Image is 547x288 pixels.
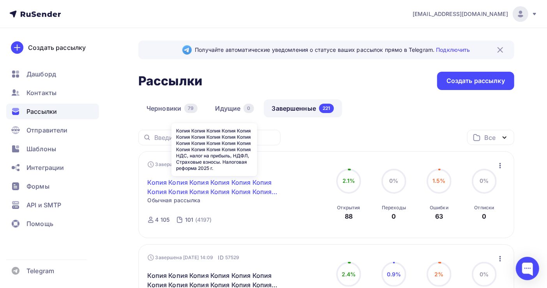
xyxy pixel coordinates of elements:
[28,43,86,52] div: Создать рассылку
[185,216,193,224] div: 101
[342,271,356,277] span: 2.4%
[6,122,99,138] a: Отправители
[392,212,396,221] div: 0
[26,88,56,97] span: Контакты
[244,104,254,113] div: 0
[482,212,486,221] div: 0
[434,271,443,277] span: 2%
[6,141,99,157] a: Шаблоны
[148,161,244,168] div: Завершена Сегодня, 3:08
[475,205,494,211] div: Отписки
[432,177,446,184] span: 1.5%
[413,10,508,18] span: [EMAIL_ADDRESS][DOMAIN_NAME]
[26,266,54,276] span: Telegram
[6,104,99,119] a: Рассылки
[148,178,281,196] a: Копия Копия Копия Копия Копия Копия Копия Копия Копия Копия Копия Копия Копия Копия Копия Копия К...
[154,133,276,142] input: Введите название рассылки
[138,99,206,117] a: Черновики79
[387,271,401,277] span: 0.9%
[345,212,353,221] div: 88
[171,123,257,176] div: Копия Копия Копия Копия Копия Копия Копия Копия Копия Копия Копия Копия Копия Копия Копия Копия К...
[195,46,470,54] span: Получайте автоматические уведомления о статусе ваших рассылок прямо в Telegram.
[6,178,99,194] a: Формы
[480,271,489,277] span: 0%
[436,46,470,53] a: Подключить
[337,205,360,211] div: Открытия
[26,125,68,135] span: Отправители
[182,45,192,55] img: Telegram
[195,216,212,224] div: (4197)
[413,6,538,22] a: [EMAIL_ADDRESS][DOMAIN_NAME]
[184,214,212,226] a: 101 (4197)
[6,66,99,82] a: Дашборд
[225,254,240,261] span: 57529
[148,196,201,204] span: Обычная рассылка
[26,163,64,172] span: Интеграции
[26,144,56,154] span: Шаблоны
[389,177,398,184] span: 0%
[26,107,57,116] span: Рассылки
[382,205,406,211] div: Переходы
[485,133,496,142] div: Все
[26,219,53,228] span: Помощь
[6,85,99,101] a: Контакты
[264,99,342,117] a: Завершенные221
[207,99,262,117] a: Идущие0
[26,69,56,79] span: Дашборд
[155,216,170,224] div: 4 105
[218,254,224,261] span: ID
[148,254,240,261] div: Завершена [DATE] 14:09
[184,104,197,113] div: 79
[319,104,333,113] div: 221
[26,200,61,210] span: API и SMTP
[138,73,202,89] h2: Рассылки
[467,130,514,145] button: Все
[480,177,489,184] span: 0%
[446,76,505,85] div: Создать рассылку
[430,205,448,211] div: Ошибки
[435,212,443,221] div: 63
[26,182,49,191] span: Формы
[342,177,355,184] span: 2.1%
